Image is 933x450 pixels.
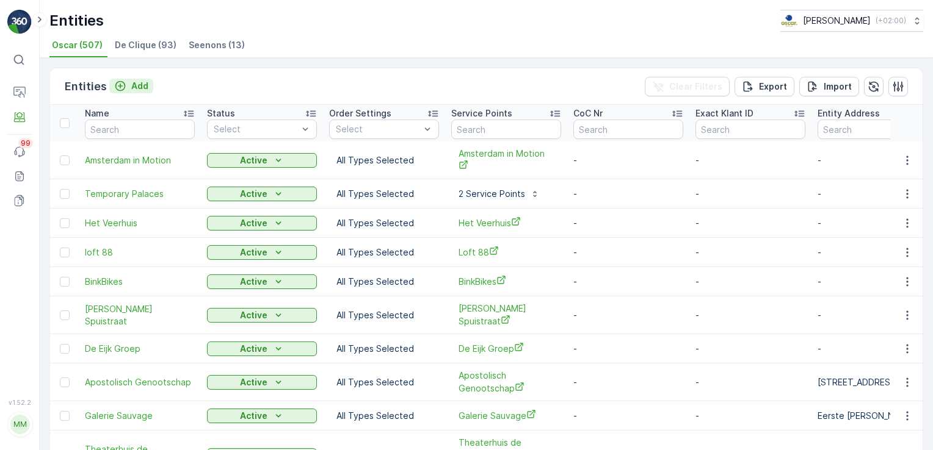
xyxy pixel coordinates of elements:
[459,302,554,327] span: [PERSON_NAME] Spuistraat
[60,218,70,228] div: Toggle Row Selected
[336,309,432,321] p: All Types Selected
[573,246,683,259] p: -
[459,188,525,200] p: 2 Service Points
[459,216,554,229] span: Het Veerhuis
[60,277,70,287] div: Toggle Row Selected
[336,276,432,288] p: All Types Selected
[131,80,148,92] p: Add
[10,415,30,434] div: MM
[459,148,554,173] a: Amsterdam in Motion
[240,309,267,321] p: Active
[85,107,109,120] p: Name
[573,309,683,321] p: -
[695,188,805,200] p: -
[336,217,432,229] p: All Types Selected
[207,245,317,260] button: Active
[573,376,683,388] p: -
[459,370,554,395] span: Apostolisch Genootschap
[573,154,683,166] p: -
[85,303,195,327] a: Bram Ladage Spuistraat
[573,217,683,229] p: -
[207,153,317,168] button: Active
[695,107,753,120] p: Exact Klant ID
[780,10,923,32] button: [PERSON_NAME](+02:00)
[573,120,683,139] input: Search
[207,216,317,230] button: Active
[7,399,32,406] span: v 1.52.2
[7,409,32,440] button: MM
[207,308,317,323] button: Active
[109,79,153,93] button: Add
[240,410,267,422] p: Active
[824,80,852,93] p: Import
[336,246,432,259] p: All Types Selected
[85,410,195,422] a: Galerie Sauvage
[52,39,103,51] span: Oscar (507)
[329,107,391,120] p: Order Settings
[735,77,794,96] button: Export
[240,217,267,229] p: Active
[759,80,787,93] p: Export
[207,409,317,423] button: Active
[240,154,267,166] p: Active
[459,302,554,327] a: Bram Ladage Spuistraat
[207,274,317,289] button: Active
[573,188,683,200] p: -
[459,275,554,288] a: BinkBikes
[451,120,561,139] input: Search
[65,78,107,95] p: Entities
[803,15,871,27] p: [PERSON_NAME]
[695,154,805,166] p: -
[240,246,267,259] p: Active
[780,14,798,27] img: basis-logo_rgb2x.png
[336,154,432,166] p: All Types Selected
[85,343,195,355] span: De Eijk Groep
[695,343,805,355] p: -
[207,187,317,201] button: Active
[7,140,32,164] a: 99
[645,77,730,96] button: Clear Filters
[85,217,195,229] a: Het Veerhuis
[214,123,298,135] p: Select
[60,377,70,387] div: Toggle Row Selected
[189,39,245,51] span: Seenons (13)
[85,376,195,388] a: Apostolisch Genootschap
[669,80,722,93] p: Clear Filters
[85,276,195,288] a: BinkBikes
[85,303,195,327] span: [PERSON_NAME] Spuistraat
[695,410,805,422] p: -
[336,410,432,422] p: All Types Selected
[49,11,104,30] p: Entities
[60,189,70,199] div: Toggle Row Selected
[876,16,906,26] p: ( +02:00 )
[60,344,70,354] div: Toggle Row Selected
[240,343,267,355] p: Active
[336,188,432,200] p: All Types Selected
[85,154,195,166] a: Amsterdam in Motion
[799,77,859,96] button: Import
[818,107,880,120] p: Entity Address
[240,188,267,200] p: Active
[60,155,70,165] div: Toggle Row Selected
[459,342,554,355] a: De Eijk Groep
[21,138,31,148] p: 99
[695,120,805,139] input: Search
[240,376,267,388] p: Active
[451,107,512,120] p: Service Points
[60,248,70,257] div: Toggle Row Selected
[451,184,547,204] button: 2 Service Points
[85,246,195,259] a: loft 88
[695,276,805,288] p: -
[85,188,195,200] a: Temporary Palaces
[695,309,805,321] p: -
[207,341,317,356] button: Active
